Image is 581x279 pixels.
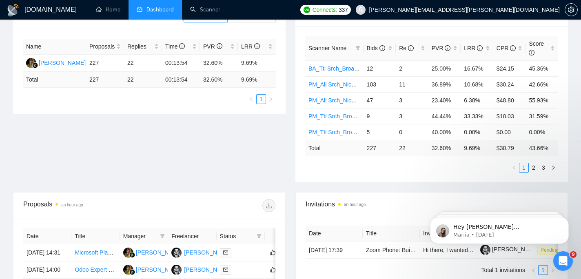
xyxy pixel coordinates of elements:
td: 25.00% [428,60,461,76]
td: 227 [86,55,124,72]
td: 44.44% [428,108,461,124]
span: Replies [127,42,153,51]
th: Name [23,39,86,55]
span: info-circle [217,43,222,49]
td: $ 30.79 [493,140,526,156]
li: Previous Page [246,94,256,104]
time: an hour ago [344,202,366,207]
img: MT [171,248,182,258]
td: 32.60 % [200,72,238,88]
span: filter [158,230,166,242]
li: Next Page [548,163,558,173]
td: 11 [396,76,428,92]
span: left [512,165,517,170]
td: [DATE] 17:39 [306,241,363,259]
a: Odoo Expert – Project Management Focus [75,266,183,273]
th: Replies [124,39,162,55]
span: right [268,97,273,102]
span: Connects: [313,5,337,14]
a: 1 [519,163,528,172]
th: Title [363,226,420,241]
span: info-circle [254,43,260,49]
td: 0.00% [526,124,558,140]
span: info-circle [379,45,385,51]
a: searchScanner [190,6,220,13]
li: 3 [539,163,548,173]
td: 32.60% [200,55,238,72]
td: 42.66% [526,76,558,92]
td: 0 [396,124,428,140]
td: 9.69% [238,55,276,72]
td: 43.66 % [526,140,558,156]
span: Proposals [89,42,115,51]
span: right [551,165,556,170]
td: 3 [396,108,428,124]
td: 36.89% [428,76,461,92]
th: Manager [120,228,168,244]
span: filter [355,46,360,51]
td: 40.00% [428,124,461,140]
td: 2 [396,60,428,76]
td: 00:13:54 [162,55,200,72]
img: NK [123,265,133,275]
span: filter [255,230,263,242]
span: info-circle [477,45,483,51]
span: filter [160,234,165,239]
td: [DATE] 14:31 [23,244,71,261]
td: 227 [364,140,396,156]
td: $10.03 [493,108,526,124]
span: info-circle [408,45,414,51]
time: an hour ago [61,203,83,207]
span: left [531,268,536,273]
td: 9.69 % [461,140,493,156]
a: MT[PERSON_NAME] [171,266,231,272]
a: setting [565,7,578,13]
span: setting [565,7,577,13]
button: left [528,265,538,275]
li: Next Page [548,265,558,275]
li: Next Page [266,94,276,104]
a: Zoom Phone: Build Real-Time Interpreter Call Logging + Billing System [366,247,546,253]
th: Proposals [86,39,124,55]
a: 2 [529,163,538,172]
iframe: Intercom live chat [553,251,573,271]
td: 5 [364,124,396,140]
span: like [270,249,276,256]
td: Zoom Phone: Build Real-Time Interpreter Call Logging + Billing System [363,241,420,259]
span: filter [354,42,362,54]
img: upwork-logo.png [304,7,310,13]
td: Total [305,140,364,156]
td: $30.24 [493,76,526,92]
span: Re [399,45,414,51]
li: Previous Page [509,163,519,173]
td: 31.59% [526,108,558,124]
td: Microsoft Planner and Projects Specialist Needed [71,244,120,261]
td: 22 [396,140,428,156]
span: PVR [203,43,222,50]
a: PM_Ttl Srch_Broad_Dynmc_25-35 [308,129,397,135]
img: gigradar-bm.png [32,62,38,68]
span: mail [223,267,228,272]
div: [PERSON_NAME] [136,248,183,257]
img: logo [7,4,20,17]
td: 227 [86,72,124,88]
span: Scanner Name [308,45,346,51]
span: Invitations [306,199,558,209]
span: Time [165,43,185,50]
span: CPR [497,45,516,51]
td: 0.00% [461,124,493,140]
span: info-circle [445,45,450,51]
span: Manager [123,232,157,241]
li: Total 1 invitations [481,265,525,275]
a: NK[PERSON_NAME] [26,59,86,66]
img: gigradar-bm.png [129,252,135,258]
span: info-circle [529,50,534,55]
th: Date [23,228,71,244]
a: PM_All Srch_Niche_Cnst [308,97,373,104]
td: 22 [124,72,162,88]
td: 12 [364,60,396,76]
iframe: Intercom notifications message [418,200,581,257]
span: Score [529,40,544,56]
span: 9 [570,251,577,258]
